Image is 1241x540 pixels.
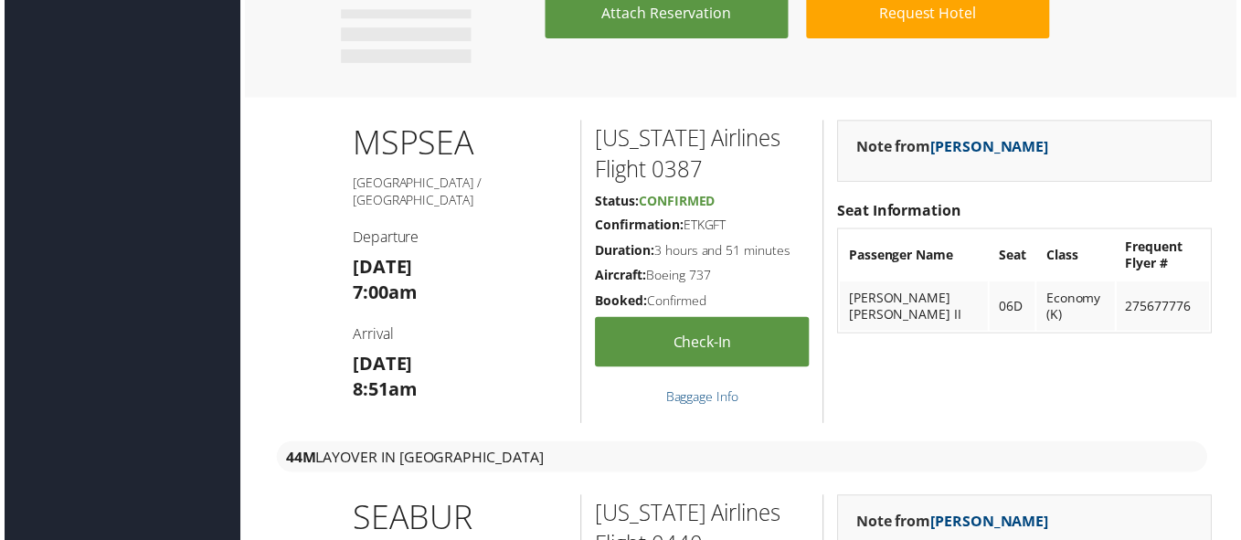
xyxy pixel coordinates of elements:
td: 275677776 [1120,283,1214,333]
th: Seat [992,232,1038,281]
strong: Seat Information [839,201,964,221]
strong: 44M [283,450,313,470]
strong: Duration: [595,243,654,260]
strong: Note from [858,514,1052,535]
th: Passenger Name [842,232,992,281]
h5: ETKGFT [595,217,811,236]
h5: 3 hours and 51 minutes [595,243,811,261]
a: Check-in [595,319,811,369]
h4: Arrival [351,325,567,345]
a: [PERSON_NAME] [933,137,1052,157]
th: Frequent Flyer # [1120,232,1214,281]
strong: [DATE] [351,354,411,378]
h5: [GEOGRAPHIC_DATA] / [GEOGRAPHIC_DATA] [351,175,567,210]
h4: Departure [351,228,567,249]
td: Economy (K) [1040,283,1118,333]
span: Confirmed [639,193,716,210]
td: [PERSON_NAME] [PERSON_NAME] II [842,283,992,333]
h5: Boeing 737 [595,268,811,286]
a: Baggage Info [666,390,739,408]
strong: 8:51am [351,379,416,404]
strong: Booked: [595,293,647,311]
strong: 7:00am [351,281,416,306]
h5: Confirmed [595,293,811,312]
a: [PERSON_NAME] [933,514,1052,535]
strong: Aircraft: [595,268,646,285]
th: Class [1040,232,1118,281]
strong: Confirmation: [595,217,684,235]
div: layover in [GEOGRAPHIC_DATA] [274,444,1212,475]
strong: Status: [595,193,639,210]
h1: MSP SEA [351,121,567,166]
h2: [US_STATE] Airlines Flight 0387 [595,123,811,185]
strong: Note from [858,137,1052,157]
strong: [DATE] [351,256,411,281]
td: 06D [992,283,1038,333]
